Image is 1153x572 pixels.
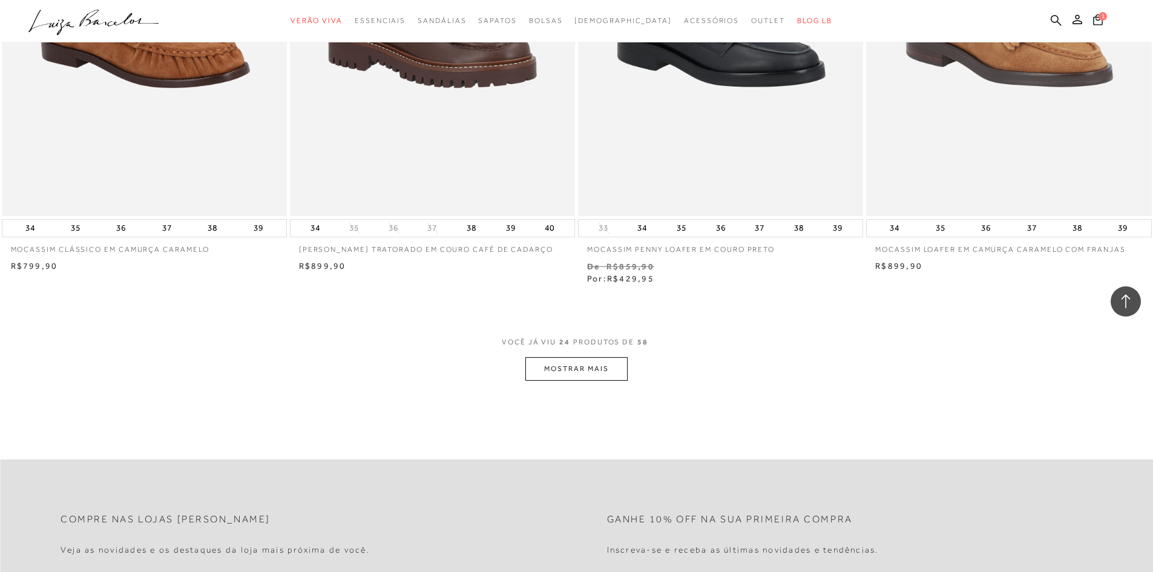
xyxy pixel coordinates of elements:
button: 37 [751,220,768,237]
span: Essenciais [355,16,406,25]
button: 34 [886,220,903,237]
span: VOCÊ JÁ VIU PRODUTOS DE [502,338,651,346]
small: De [587,261,600,271]
h4: Veja as novidades e os destaques da loja mais próxima de você. [61,545,370,555]
button: 36 [113,220,130,237]
button: 38 [463,220,480,237]
button: 35 [67,220,84,237]
h2: Compre nas lojas [PERSON_NAME] [61,514,271,525]
button: 35 [673,220,690,237]
a: categoryNavScreenReaderText [684,10,739,32]
button: 35 [932,220,949,237]
a: MOCASSIM LOAFER EM CAMURÇA CARAMELO COM FRANJAS [866,237,1151,255]
button: 39 [1114,220,1131,237]
a: MOCASSIM PENNY LOAFER EM COURO PRETO [578,237,863,255]
span: Por: [587,274,654,283]
button: 34 [307,220,324,237]
a: categoryNavScreenReaderText [418,10,466,32]
span: R$799,90 [11,261,58,271]
span: Sandálias [418,16,466,25]
button: 38 [204,220,221,237]
button: 37 [424,222,441,234]
h2: Ganhe 10% off na sua primeira compra [607,514,853,525]
a: categoryNavScreenReaderText [291,10,343,32]
span: R$899,90 [875,261,922,271]
a: MOCASSIM CLÁSSICO EM CAMURÇA CARAMELO [2,237,287,255]
button: 1 [1089,13,1106,30]
a: categoryNavScreenReaderText [529,10,563,32]
button: 37 [1023,220,1040,237]
h4: Inscreva-se e receba as últimas novidades e tendências. [607,545,879,555]
a: categoryNavScreenReaderText [355,10,406,32]
a: BLOG LB [797,10,832,32]
a: noSubCategoriesText [574,10,672,32]
button: 34 [22,220,39,237]
button: 38 [1069,220,1086,237]
button: 34 [634,220,651,237]
a: categoryNavScreenReaderText [478,10,516,32]
span: Sapatos [478,16,516,25]
button: 39 [829,220,846,237]
button: 39 [250,220,267,237]
button: 36 [712,220,729,237]
span: 1 [1099,12,1107,21]
span: [DEMOGRAPHIC_DATA] [574,16,672,25]
a: categoryNavScreenReaderText [751,10,785,32]
span: Acessórios [684,16,739,25]
span: BLOG LB [797,16,832,25]
button: 36 [977,220,994,237]
button: 39 [502,220,519,237]
span: R$899,90 [299,261,346,271]
span: 58 [637,338,648,346]
button: 40 [541,220,558,237]
button: MOSTRAR MAIS [525,357,627,381]
small: R$859,90 [606,261,654,271]
button: 35 [346,222,363,234]
a: [PERSON_NAME] TRATORADO EM COURO CAFÉ DE CADARÇO [290,237,575,255]
span: Outlet [751,16,785,25]
button: 38 [790,220,807,237]
span: Bolsas [529,16,563,25]
button: 37 [159,220,176,237]
span: Verão Viva [291,16,343,25]
button: 36 [385,222,402,234]
span: R$429,95 [607,274,654,283]
span: 24 [559,338,570,346]
button: 33 [595,222,612,234]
